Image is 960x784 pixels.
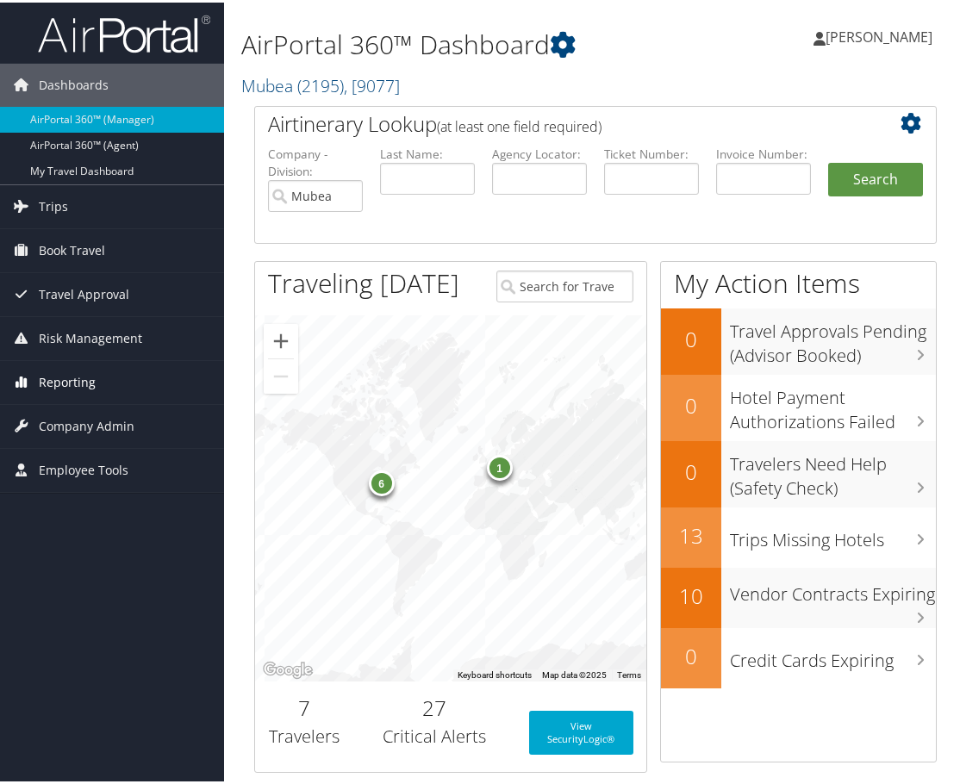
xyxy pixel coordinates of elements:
span: Travel Approval [39,271,129,314]
span: Book Travel [39,227,105,270]
h2: Airtinerary Lookup [268,107,866,136]
label: Company - Division: [268,143,363,178]
h2: 7 [268,691,340,720]
div: 1 [486,452,512,478]
h2: 0 [661,455,721,484]
h3: Credit Cards Expiring [730,638,936,670]
label: Agency Locator: [492,143,587,160]
h2: 13 [661,519,721,548]
span: (at least one field required) [437,115,602,134]
a: 0Travel Approvals Pending (Advisor Booked) [661,306,936,372]
a: 0Hotel Payment Authorizations Failed [661,372,936,439]
img: Google [259,656,316,679]
label: Ticket Number: [604,143,699,160]
span: Map data ©2025 [542,668,607,677]
h1: Traveling [DATE] [268,263,459,299]
h3: Hotel Payment Authorizations Failed [730,375,936,432]
img: airportal-logo.png [38,11,210,52]
h3: Trips Missing Hotels [730,517,936,550]
h1: AirPortal 360™ Dashboard [241,24,714,60]
h3: Travelers Need Help (Safety Check) [730,441,936,498]
a: Open this area in Google Maps (opens a new window) [259,656,316,679]
span: Employee Tools [39,446,128,489]
h3: Critical Alerts [365,722,502,746]
span: Company Admin [39,402,134,445]
h2: 0 [661,322,721,352]
a: Terms (opens in new tab) [617,668,641,677]
h3: Travelers [268,722,340,746]
span: Risk Management [39,314,142,358]
span: ( 2195 ) [297,72,344,95]
span: , [ 9077 ] [344,72,400,95]
span: Trips [39,183,68,226]
h2: 0 [661,639,721,669]
a: [PERSON_NAME] [814,9,950,60]
h3: Travel Approvals Pending (Advisor Booked) [730,308,936,365]
a: 13Trips Missing Hotels [661,505,936,565]
span: Reporting [39,358,96,401]
a: View SecurityLogic® [529,708,633,752]
button: Zoom in [264,321,298,356]
h2: 27 [365,691,502,720]
label: Invoice Number: [716,143,811,160]
h3: Vendor Contracts Expiring [730,571,936,604]
span: [PERSON_NAME] [826,25,932,44]
button: Search [828,160,923,195]
button: Zoom out [264,357,298,391]
label: Last Name: [380,143,475,160]
div: 6 [368,467,394,493]
h2: 10 [661,579,721,608]
span: Dashboards [39,61,109,104]
a: Mubea [241,72,400,95]
h1: My Action Items [661,263,936,299]
a: 0Travelers Need Help (Safety Check) [661,439,936,505]
a: 0Credit Cards Expiring [661,625,936,686]
button: Keyboard shortcuts [458,667,532,679]
input: Search for Traveler [496,268,633,300]
h2: 0 [661,389,721,418]
a: 10Vendor Contracts Expiring [661,565,936,625]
